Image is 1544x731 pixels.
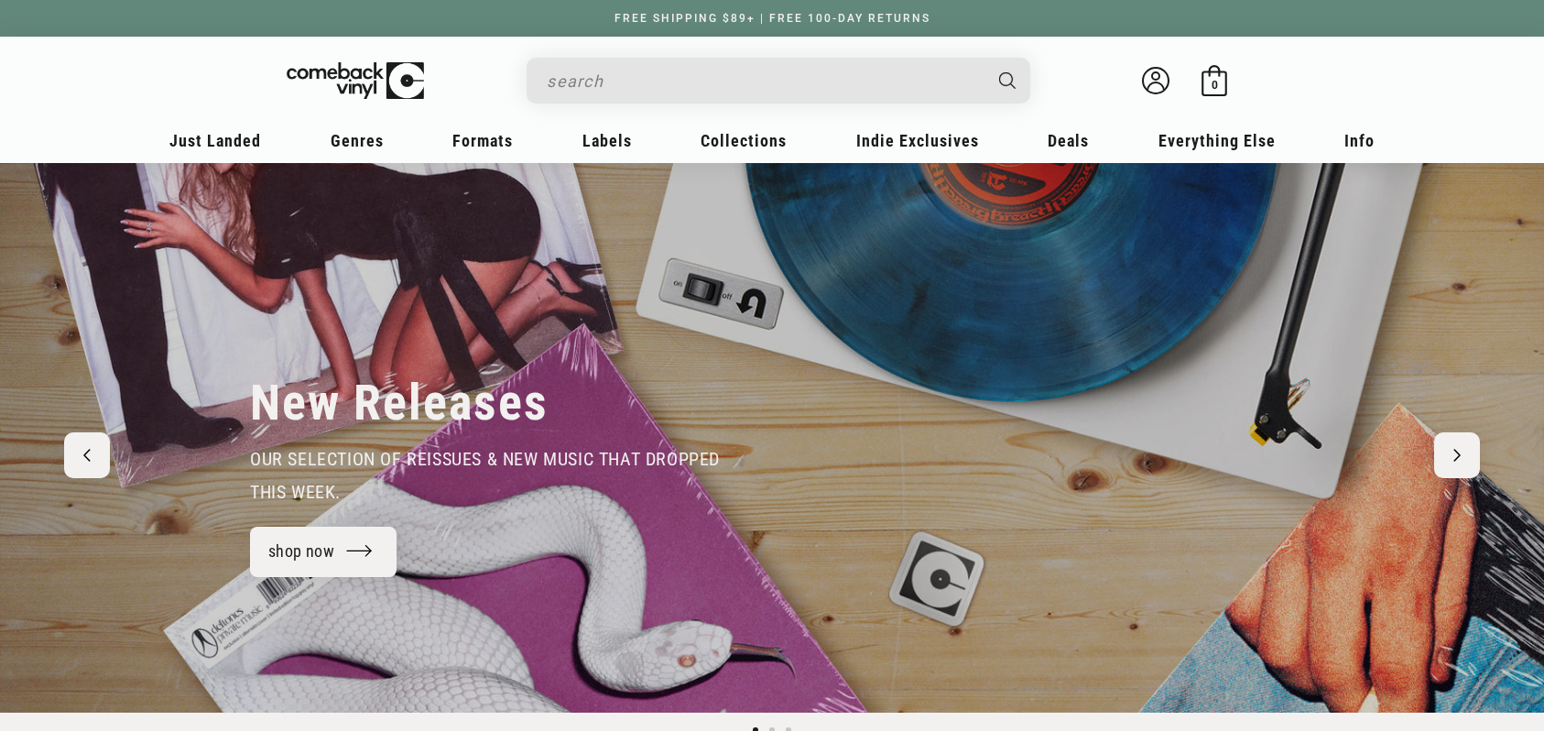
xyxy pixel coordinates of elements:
span: Deals [1048,131,1089,150]
span: Labels [582,131,632,150]
a: shop now [250,527,397,577]
button: Search [984,58,1033,104]
span: Just Landed [169,131,261,150]
span: our selection of reissues & new music that dropped this week. [250,448,720,503]
button: Previous slide [64,432,110,478]
span: Genres [331,131,384,150]
span: 0 [1212,78,1218,92]
h2: New Releases [250,373,549,433]
span: Collections [701,131,787,150]
input: search [547,62,981,100]
button: Next slide [1434,432,1480,478]
span: Everything Else [1158,131,1276,150]
div: Search [527,58,1030,104]
a: FREE SHIPPING $89+ | FREE 100-DAY RETURNS [596,12,949,25]
span: Formats [452,131,513,150]
span: Indie Exclusives [856,131,979,150]
span: Info [1344,131,1375,150]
